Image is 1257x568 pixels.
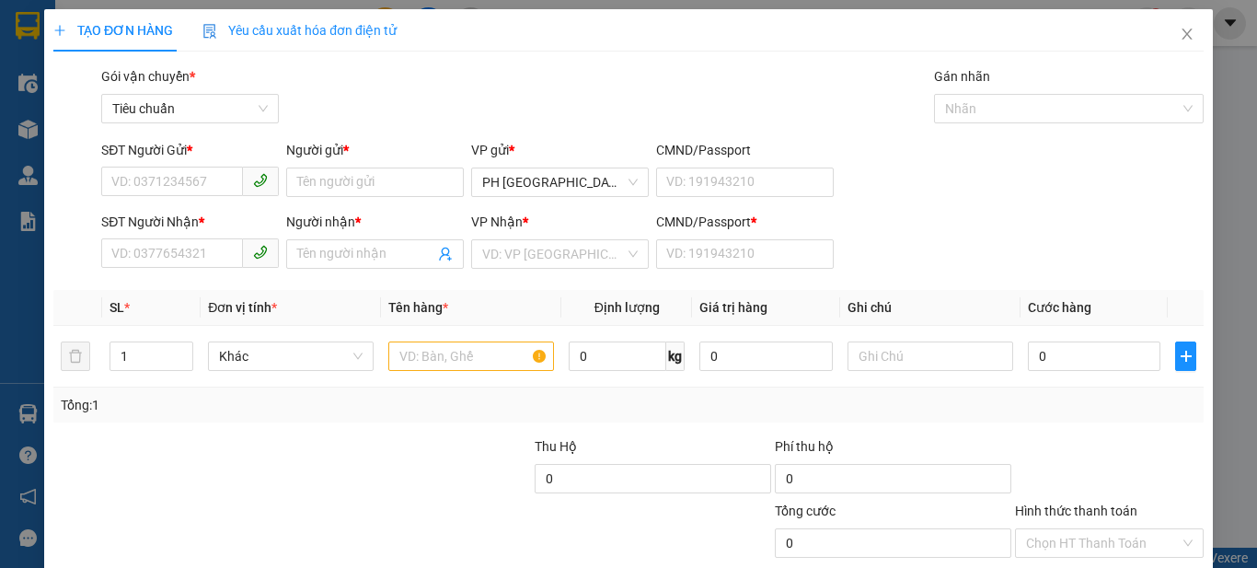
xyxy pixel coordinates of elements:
label: Hình thức thanh toán [1015,504,1137,518]
span: close [1180,27,1194,41]
span: Tiêu chuẩn [112,95,268,122]
span: Giá trị hàng [699,300,767,315]
img: icon [202,24,217,39]
div: SĐT Người Gửi [101,140,279,160]
span: PH Sài Gòn [482,168,638,196]
li: Xe khách Mộc Thảo [9,9,267,78]
input: Ghi Chú [848,342,1013,371]
input: 0 [699,342,832,371]
span: VP Nhận [471,214,523,229]
div: VP gửi [471,140,649,160]
th: Ghi chú [840,290,1021,326]
span: Thu Hộ [534,439,576,454]
span: Tổng cước [775,504,836,518]
button: delete [61,342,90,371]
div: Người gửi [286,140,464,160]
span: plus [1176,349,1195,364]
div: SĐT Người Nhận [101,212,279,232]
span: phone [253,245,268,260]
img: logo.jpg [9,9,74,74]
span: plus [53,24,66,37]
span: Định lượng [594,300,659,315]
input: VD: Bàn, Ghế [388,342,554,371]
div: Phí thu hộ [775,436,1011,464]
span: Đơn vị tính [208,300,277,315]
label: Gán nhãn [934,69,990,84]
button: plus [1175,342,1196,371]
div: CMND/Passport [656,212,834,232]
span: Tên hàng [388,300,448,315]
span: phone [253,173,268,188]
div: Tổng: 1 [61,395,487,415]
span: Yêu cầu xuất hóa đơn điện tử [202,23,397,38]
span: kg [666,342,685,371]
span: user-add [438,247,453,261]
div: CMND/Passport [656,140,834,160]
button: Close [1161,9,1213,61]
span: TẠO ĐƠN HÀNG [53,23,173,38]
span: SL [110,300,124,315]
li: VP PH [GEOGRAPHIC_DATA] [9,99,127,160]
span: Khác [219,342,363,370]
div: Người nhận [286,212,464,232]
span: Gói vận chuyển [101,69,195,84]
span: Cước hàng [1028,300,1091,315]
li: VP Văn Phòng La Hai [127,99,245,140]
